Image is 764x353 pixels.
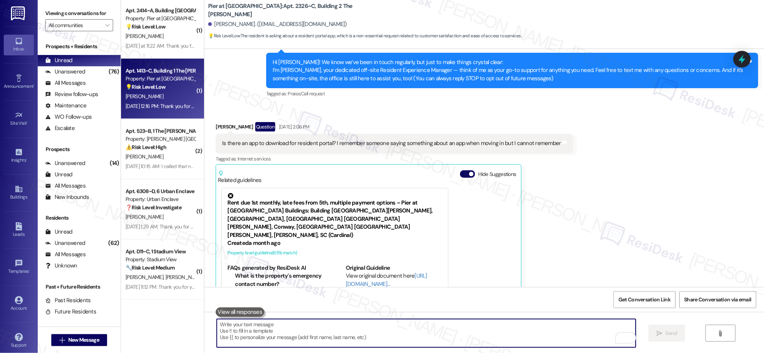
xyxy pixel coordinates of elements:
div: View original document here [346,272,443,288]
div: Is there an app to download for resident portal? I remember someone saying something about an app... [222,139,561,147]
span: [PERSON_NAME] [126,274,166,281]
a: [URL][DOMAIN_NAME]… [346,272,427,287]
div: Apt. 523~B, 1 The [PERSON_NAME] Fayetteville [126,127,195,135]
button: Share Conversation via email [680,291,756,308]
span: • [27,119,28,125]
a: Buildings [4,183,34,203]
strong: 💡 Risk Level: Low [126,84,166,90]
span: [PERSON_NAME] [126,214,163,220]
div: (14) [108,157,121,169]
span: [PERSON_NAME] [126,93,163,100]
div: [PERSON_NAME] [216,122,573,134]
div: Unread [45,171,72,179]
a: Insights • [4,146,34,166]
textarea: To enrich screen reader interactions, please activate Accessibility in Grammarly extension settings [217,319,636,347]
span: Call request [301,90,325,97]
input: All communities [49,19,101,31]
div: (76) [107,66,121,78]
strong: ⚠️ Risk Level: High [126,144,166,151]
strong: 💡 Risk Level: Low [208,33,240,39]
span: • [26,156,27,162]
strong: 💡 Risk Level: Low [126,23,166,30]
strong: 🔧 Risk Level: Medium [126,264,175,271]
div: Prospects + Residents [38,43,121,50]
div: Unread [45,57,72,64]
a: Templates • [4,257,34,277]
div: Past Residents [45,296,91,304]
div: Unanswered [45,239,85,247]
div: Apt. 6308~D, 6 Urban Enclave [126,188,195,196]
div: Property: Pier at [GEOGRAPHIC_DATA] [126,75,195,83]
div: Property: Stadium View [126,256,195,264]
div: Unknown [45,262,77,270]
i:  [105,22,109,28]
div: Escalate [45,124,75,132]
button: Get Conversation Link [614,291,675,308]
div: Apt. 1413~C, Building 1 The [PERSON_NAME] [126,67,195,75]
strong: ❓ Risk Level: Investigate [126,204,181,211]
b: FAQs generated by ResiDesk AI [227,264,306,272]
div: New Inbounds [45,193,89,201]
div: Property: [PERSON_NAME] [GEOGRAPHIC_DATA] [126,135,195,143]
div: Past + Future Residents [38,283,121,291]
div: [DATE] 12:16 PM: Thank you for your message. Our offices are currently closed, but we will contac... [126,103,582,110]
label: Viewing conversations for [45,8,113,19]
span: Share Conversation via email [684,296,752,304]
span: : The resident is asking about a resident portal app, which is a non-essential request related to... [208,32,521,40]
div: Related guidelines [218,170,262,184]
div: Created a month ago [227,239,442,247]
button: New Message [51,334,107,346]
div: [DATE] 10:15 AM: I called that number left a message. I need to know that my car will not be towe... [126,163,497,170]
span: New Message [68,336,99,344]
i:  [718,330,723,336]
span: [PERSON_NAME] [166,274,203,281]
div: All Messages [45,182,86,190]
div: Unanswered [45,159,85,167]
i:  [59,337,65,343]
div: Rent due 1st monthly, late fees from 5th, multiple payment options – Pier at [GEOGRAPHIC_DATA] Bu... [227,193,442,239]
div: All Messages [45,251,86,258]
a: Inbox [4,35,34,55]
span: [PERSON_NAME] [126,33,163,40]
label: Hide Suggestions [478,170,516,178]
div: [DATE] at 11:22 AM: Thank you for your message. Our offices are currently closed, but we will con... [126,43,588,49]
div: Review follow-ups [45,90,98,98]
div: All Messages [45,79,86,87]
button: Send [649,325,685,342]
div: Hi [PERSON_NAME]! We know we’ve been in touch regularly, but just to make things crystal clear: I... [273,58,746,83]
div: Apt. D11~C, 1 Stadium View [126,248,195,256]
span: • [29,267,30,273]
b: Original Guideline [346,264,390,272]
span: Praise , [288,90,301,97]
div: Property level guideline ( 65 % match) [227,249,442,257]
div: [DATE] 2:06 PM [277,123,310,131]
a: Account [4,294,34,314]
div: WO Follow-ups [45,113,92,121]
div: Property: Urban Enclave [126,196,195,203]
span: [PERSON_NAME] [126,153,163,160]
div: Unread [45,228,72,236]
a: Site Visit • [4,109,34,129]
div: Prospects [38,145,121,153]
li: What is the property's emergency contact number? [235,272,324,288]
div: [DATE] 1:29 AM: Thank you for your message. Our offices are currently closed, but we will contact... [126,223,581,230]
b: Pier at [GEOGRAPHIC_DATA]: Apt. 2326~C, Building 2 The [PERSON_NAME] [208,2,359,18]
div: Future Residents [45,308,96,316]
a: Support [4,331,34,351]
div: (62) [106,237,121,249]
div: Apt. 2414~A, Building [GEOGRAPHIC_DATA][PERSON_NAME] [126,7,195,15]
span: Internet services [238,156,271,162]
div: [PERSON_NAME]. ([EMAIL_ADDRESS][DOMAIN_NAME]) [208,20,347,28]
span: Get Conversation Link [618,296,670,304]
span: • [34,83,35,88]
div: Maintenance [45,102,87,110]
img: ResiDesk Logo [11,6,26,20]
div: Tagged as: [216,153,573,164]
div: Question [255,122,275,131]
i:  [657,330,662,336]
div: Residents [38,214,121,222]
div: [DATE] 11:12 PM: Thank you for your message. Our offices are currently closed, but we will contac... [126,284,580,290]
span: Send [666,329,677,337]
div: Property: Pier at [GEOGRAPHIC_DATA] [126,15,195,23]
div: Unanswered [45,68,85,76]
